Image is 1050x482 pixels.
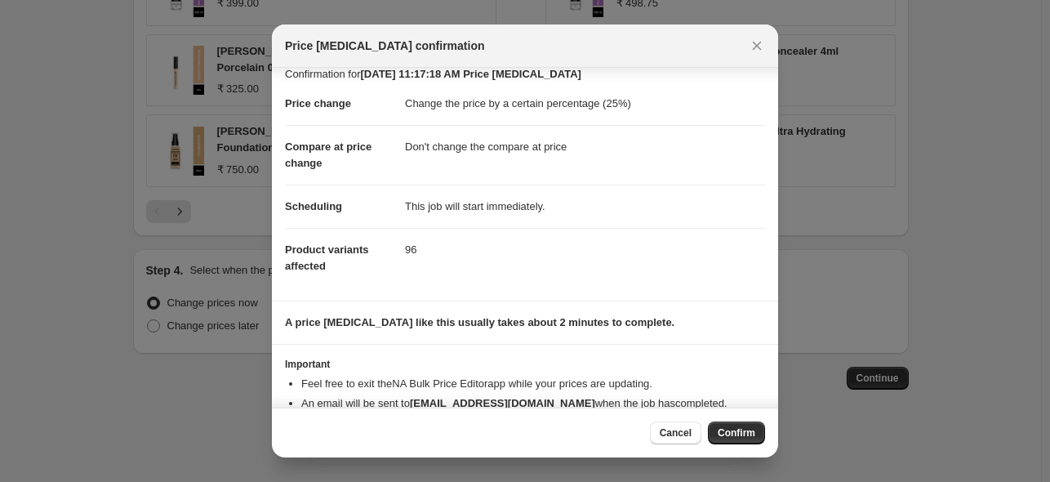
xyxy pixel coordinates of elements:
button: Confirm [708,422,765,444]
b: [EMAIL_ADDRESS][DOMAIN_NAME] [410,397,595,409]
li: Feel free to exit the NA Bulk Price Editor app while your prices are updating. [301,376,765,392]
span: Price change [285,97,351,109]
li: An email will be sent to when the job has completed . [301,395,765,412]
b: A price [MEDICAL_DATA] like this usually takes about 2 minutes to complete. [285,316,674,328]
span: Scheduling [285,200,342,212]
dd: This job will start immediately. [405,185,765,228]
dd: 96 [405,228,765,271]
dd: Don't change the compare at price [405,125,765,168]
h3: Important [285,358,765,371]
span: Compare at price change [285,141,372,169]
span: Price [MEDICAL_DATA] confirmation [285,38,485,54]
dd: Change the price by a certain percentage (25%) [405,83,765,125]
p: Confirmation for [285,66,765,83]
b: [DATE] 11:17:18 AM Price [MEDICAL_DATA] [360,68,581,80]
span: Cancel [660,426,692,440]
button: Close [745,34,768,57]
button: Cancel [650,422,701,444]
span: Confirm [718,426,755,440]
span: Product variants affected [285,243,369,272]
